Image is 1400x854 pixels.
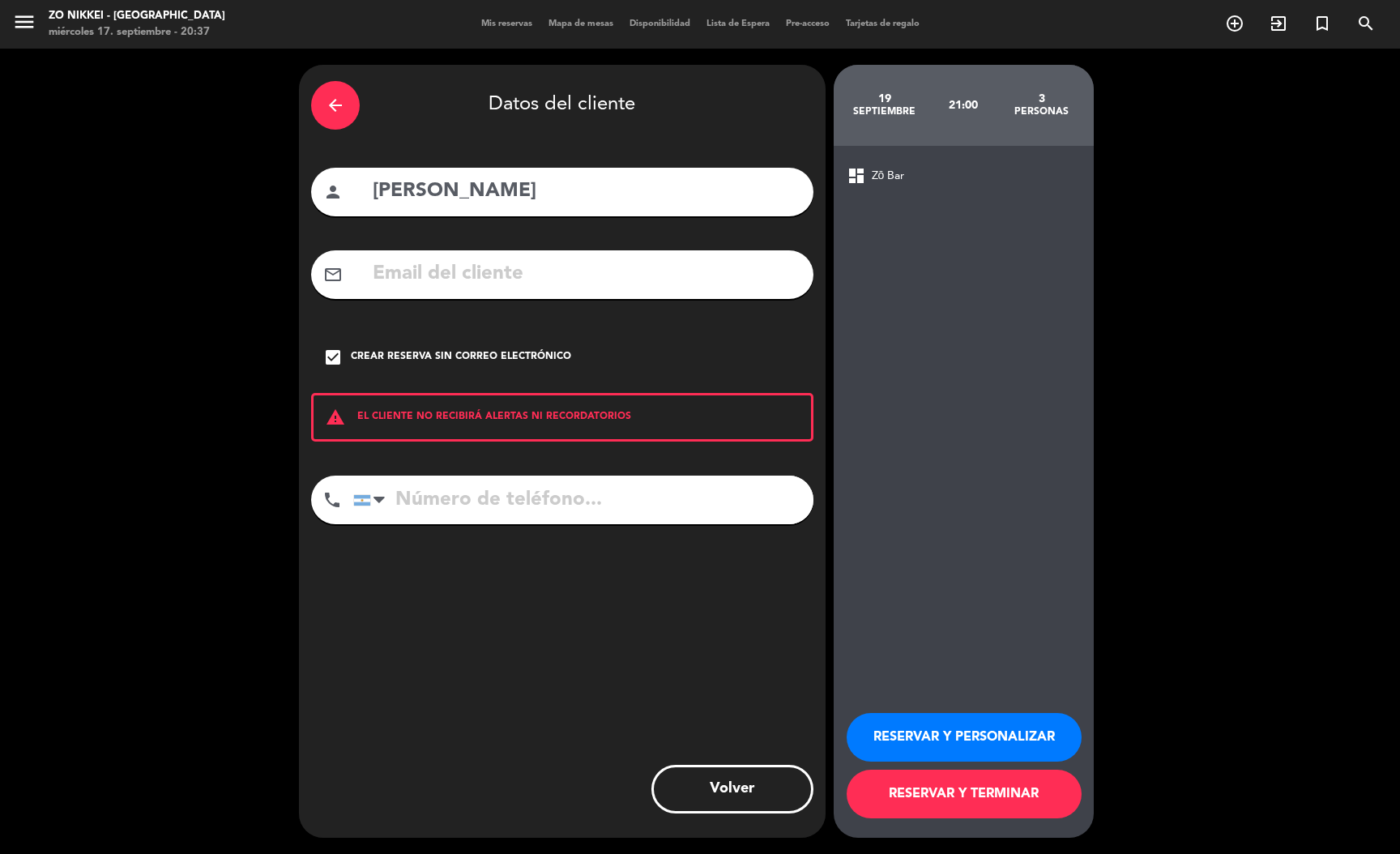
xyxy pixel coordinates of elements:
[847,713,1082,762] button: RESERVAR Y PERSONALIZAR
[778,19,838,28] span: Pre-acceso
[1312,14,1332,33] i: turned_in_not
[323,348,343,367] i: check_box
[12,10,36,40] button: menu
[311,77,813,134] div: Datos del cliente
[872,167,905,186] span: Zō Bar
[49,24,225,41] div: miércoles 17. septiembre - 20:37
[1356,14,1376,33] i: search
[49,8,225,24] div: Zo Nikkei - [GEOGRAPHIC_DATA]
[323,182,343,202] i: person
[473,19,540,28] span: Mis reservas
[326,96,345,115] i: arrow_back
[924,77,1002,134] div: 21:00
[847,770,1082,818] button: RESERVAR Y TERMINAR
[621,19,698,28] span: Disponibilidad
[323,265,343,284] i: mail_outline
[311,393,813,442] div: EL CLIENTE NO RECIBIRÁ ALERTAS NI RECORDATORIOS
[540,19,621,28] span: Mapa de mesas
[353,476,813,524] input: Número de teléfono...
[1269,14,1288,33] i: exit_to_app
[847,166,866,186] span: dashboard
[314,408,357,427] i: warning
[354,476,391,523] div: Argentina: +54
[838,19,928,28] span: Tarjetas de regalo
[846,92,924,105] div: 19
[1002,92,1081,105] div: 3
[1225,14,1244,33] i: add_circle_outline
[846,105,924,118] div: septiembre
[698,19,778,28] span: Lista de Espera
[651,765,813,813] button: Volver
[371,175,801,208] input: Nombre del cliente
[371,258,801,291] input: Email del cliente
[322,490,342,510] i: phone
[1002,105,1081,118] div: personas
[351,349,571,365] div: Crear reserva sin correo electrónico
[12,10,36,34] i: menu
